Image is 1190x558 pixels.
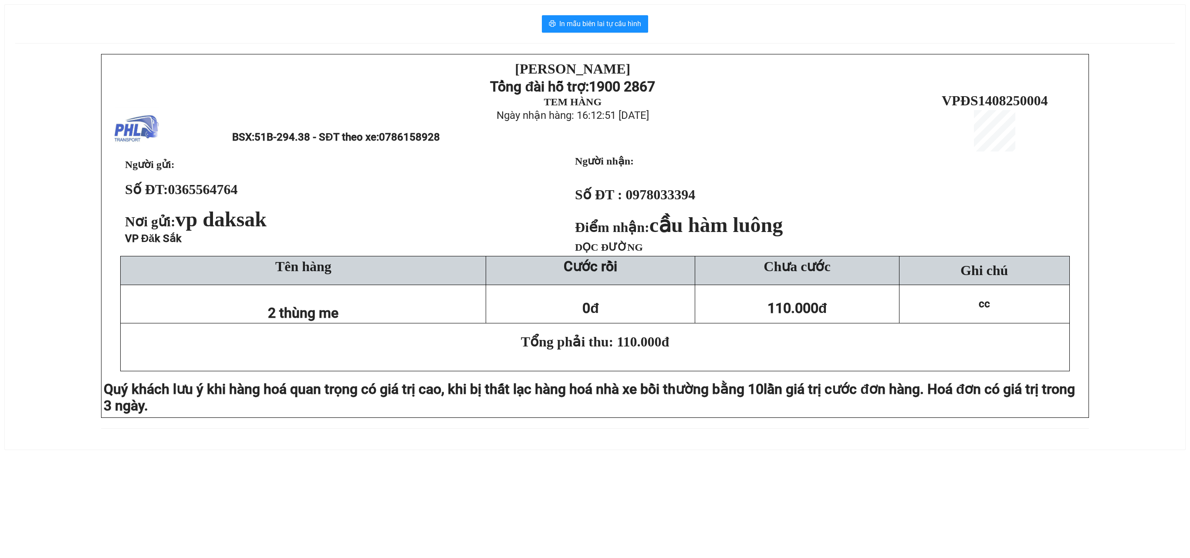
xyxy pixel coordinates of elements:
[521,334,669,350] span: Tổng phải thu: 110.000đ
[17,24,98,57] strong: Tổng đài hỗ trợ:
[515,61,630,77] strong: [PERSON_NAME]
[960,262,1008,278] span: Ghi chú
[104,381,764,397] span: Quý khách lưu ý khi hàng hoá quan trọng có giá trị cao, khi bị thất lạc hàng hoá nhà xe bồi thườn...
[764,259,830,274] span: Chưa cước
[942,93,1048,108] span: VPĐS1408250004
[232,131,439,143] span: BSX:
[39,41,105,57] strong: 1900 2867
[575,187,622,202] strong: Số ĐT :
[544,96,602,108] strong: TEM HÀNG
[979,298,990,310] span: cc
[582,300,599,316] span: 0đ
[176,208,267,231] span: vp daksak
[589,78,655,95] strong: 1900 2867
[125,182,238,197] strong: Số ĐT:
[575,242,643,253] span: DỌC ĐƯỜNG
[125,232,182,245] span: VP Đăk Sắk
[767,300,827,316] span: 110.000đ
[115,108,159,151] img: logo
[625,187,695,202] span: 0978033394
[104,381,1075,414] span: lần giá trị cước đơn hàng. Hoá đơn có giá trị trong 3 ngày.
[542,15,648,33] button: printerIn mẫu biên lai tự cấu hình
[275,259,331,274] span: Tên hàng
[575,155,634,167] strong: Người nhận:
[549,20,556,28] span: printer
[649,213,783,236] span: cầu hàm luông
[490,78,589,95] strong: Tổng đài hỗ trợ:
[125,159,175,170] span: Người gửi:
[559,18,641,29] span: In mẫu biên lai tự cấu hình
[575,219,783,235] strong: Điểm nhận:
[4,7,119,23] strong: [PERSON_NAME]
[268,305,338,321] span: 2 thùng me
[125,214,270,229] span: Nơi gửi:
[33,59,91,70] strong: TEM HÀNG
[168,182,238,197] span: 0365564764
[564,258,617,275] strong: Cước rồi
[379,131,440,143] span: 0786158928
[497,109,649,121] span: Ngày nhận hàng: 16:12:51 [DATE]
[254,131,439,143] span: 51B-294.38 - SĐT theo xe:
